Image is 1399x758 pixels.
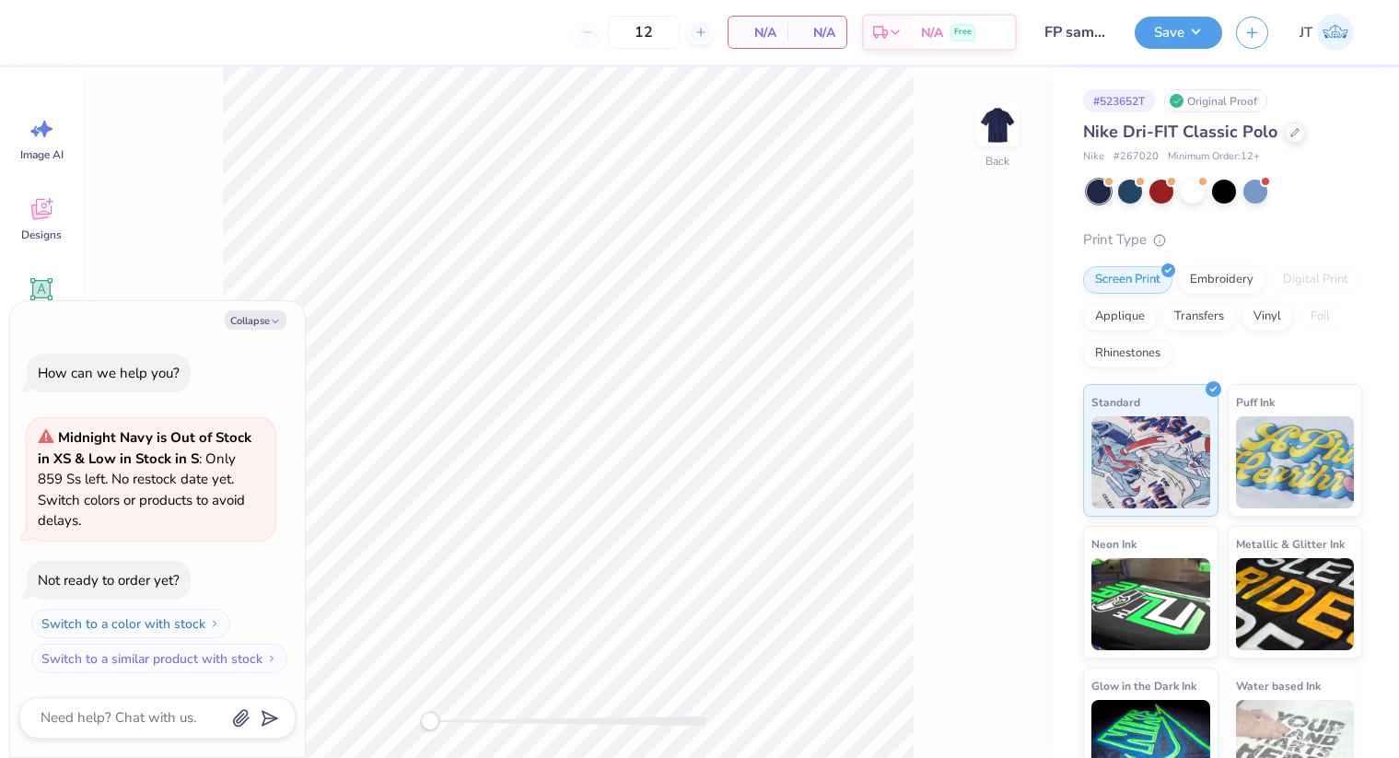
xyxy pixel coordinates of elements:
[1164,89,1267,112] div: Original Proof
[209,618,220,629] img: Switch to a color with stock
[38,428,251,468] strong: Midnight Navy is Out of Stock in XS & Low in Stock in S
[1299,303,1342,331] div: Foil
[985,153,1009,169] div: Back
[21,227,62,242] span: Designs
[38,571,180,589] div: Not ready to order yet?
[1242,303,1293,331] div: Vinyl
[1135,17,1222,49] button: Save
[1083,149,1104,165] span: Nike
[31,609,230,638] button: Switch to a color with stock
[1091,676,1196,695] span: Glow in the Dark Ink
[979,107,1016,144] img: Back
[20,147,64,162] span: Image AI
[1083,266,1172,294] div: Screen Print
[1317,14,1354,51] img: Jolijt Tamanaha
[1236,392,1275,412] span: Puff Ink
[1091,534,1137,554] span: Neon Ink
[225,310,286,330] button: Collapse
[1083,89,1155,112] div: # 523652T
[608,16,680,49] input: – –
[921,23,943,42] span: N/A
[740,23,776,42] span: N/A
[1113,149,1159,165] span: # 267020
[1083,121,1277,143] span: Nike Dri-FIT Classic Polo
[1091,416,1210,508] img: Standard
[266,653,277,664] img: Switch to a similar product with stock
[1178,266,1265,294] div: Embroidery
[31,644,287,673] button: Switch to a similar product with stock
[1083,303,1157,331] div: Applique
[1300,22,1312,43] span: JT
[1031,14,1121,51] input: Untitled Design
[1236,534,1345,554] span: Metallic & Glitter Ink
[421,712,439,730] div: Accessibility label
[1083,229,1362,251] div: Print Type
[799,23,835,42] span: N/A
[1236,416,1355,508] img: Puff Ink
[1236,558,1355,650] img: Metallic & Glitter Ink
[1083,340,1172,367] div: Rhinestones
[1091,392,1140,412] span: Standard
[38,428,251,530] span: : Only 859 Ss left. No restock date yet. Switch colors or products to avoid delays.
[1091,558,1210,650] img: Neon Ink
[38,364,180,382] div: How can we help you?
[1168,149,1260,165] span: Minimum Order: 12 +
[1291,14,1362,51] a: JT
[954,26,972,39] span: Free
[1236,676,1321,695] span: Water based Ink
[1162,303,1236,331] div: Transfers
[1271,266,1360,294] div: Digital Print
